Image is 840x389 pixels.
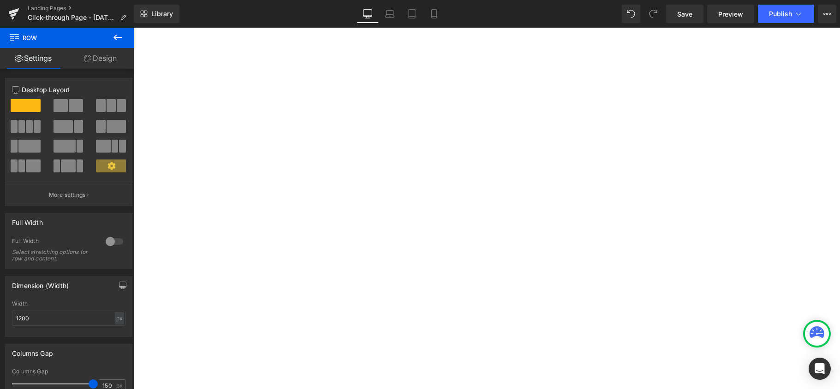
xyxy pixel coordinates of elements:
[818,5,836,23] button: More
[12,277,69,289] div: Dimension (Width)
[12,213,43,226] div: Full Width
[809,358,831,380] div: Open Intercom Messenger
[134,5,179,23] a: New Library
[28,14,116,21] span: Click-through Page - [DATE] 10:25:39
[12,85,125,94] p: Desktop Layout
[718,9,743,19] span: Preview
[12,311,125,326] input: auto
[622,5,640,23] button: Undo
[12,301,125,307] div: Width
[6,184,132,206] button: More settings
[758,5,814,23] button: Publish
[9,28,101,48] span: Row
[49,191,86,199] p: More settings
[12,344,53,357] div: Columns Gap
[677,9,692,19] span: Save
[379,5,401,23] a: Laptop
[116,383,124,389] span: px
[707,5,754,23] a: Preview
[769,10,792,18] span: Publish
[12,368,125,375] div: Columns Gap
[115,312,124,324] div: px
[401,5,423,23] a: Tablet
[12,237,96,247] div: Full Width
[644,5,662,23] button: Redo
[28,5,134,12] a: Landing Pages
[357,5,379,23] a: Desktop
[151,10,173,18] span: Library
[12,249,95,262] div: Select stretching options for row and content.
[67,48,134,69] a: Design
[423,5,445,23] a: Mobile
